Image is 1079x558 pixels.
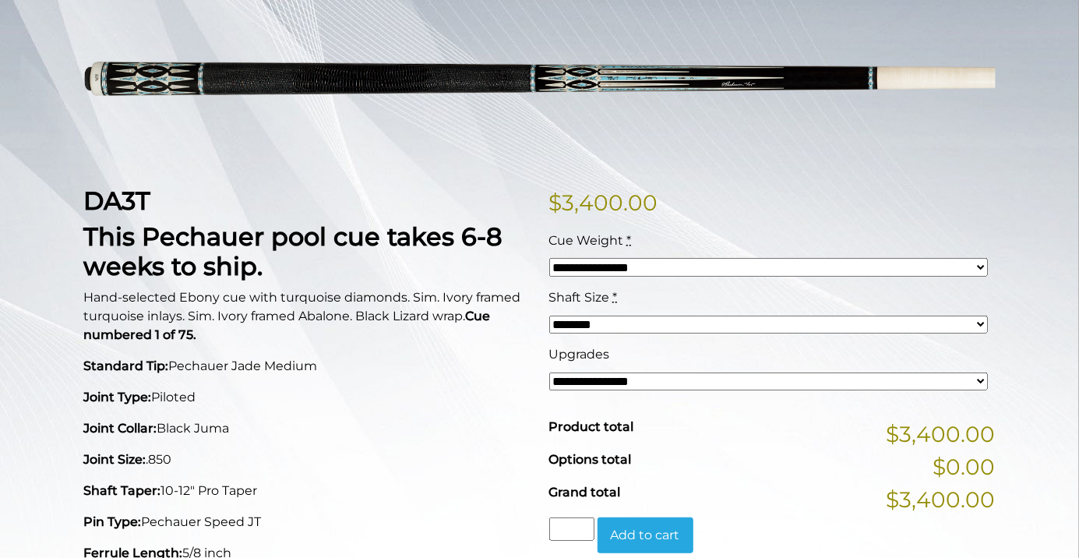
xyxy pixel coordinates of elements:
[598,517,693,553] button: Add to cart
[627,233,632,248] abbr: required
[84,185,151,216] strong: DA3T
[933,450,996,483] span: $0.00
[549,347,610,362] span: Upgrades
[887,483,996,516] span: $3,400.00
[84,450,531,469] p: .850
[613,290,618,305] abbr: required
[84,9,996,161] img: DA3T-UPDATED.png
[84,390,152,404] strong: Joint Type:
[549,189,562,216] span: $
[84,483,161,498] strong: Shaft Taper:
[84,513,531,532] p: Pechauer Speed JT
[549,452,632,467] span: Options total
[549,517,594,541] input: Product quantity
[84,482,531,500] p: 10-12" Pro Taper
[549,485,621,500] span: Grand total
[549,419,634,434] span: Product total
[84,388,531,407] p: Piloted
[84,419,531,438] p: Black Juma
[549,189,658,216] bdi: 3,400.00
[84,452,146,467] strong: Joint Size:
[84,421,157,436] strong: Joint Collar:
[887,418,996,450] span: $3,400.00
[84,357,531,376] p: Pechauer Jade Medium
[549,290,610,305] span: Shaft Size
[84,309,491,342] strong: Cue numbered 1 of 75.
[549,233,624,248] span: Cue Weight
[84,290,521,342] span: Hand-selected Ebony cue with turquoise diamonds. Sim. Ivory framed turquoise inlays. Sim. Ivory f...
[84,358,169,373] strong: Standard Tip:
[84,221,503,281] strong: This Pechauer pool cue takes 6-8 weeks to ship.
[84,514,142,529] strong: Pin Type:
